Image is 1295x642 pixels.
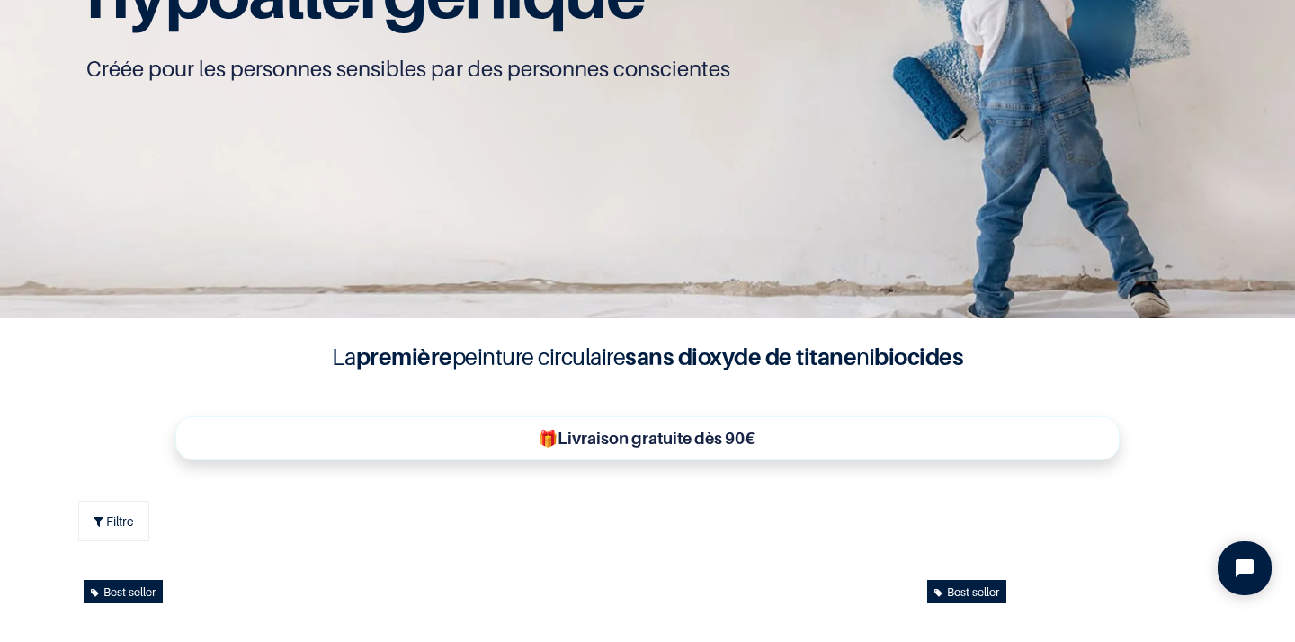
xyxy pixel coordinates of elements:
[874,343,963,370] b: biocides
[106,512,134,531] span: Filtre
[1202,526,1287,611] iframe: Tidio Chat
[625,343,856,370] b: sans dioxyde de titane
[288,340,1007,374] h4: La peinture circulaire ni
[538,429,755,448] b: 🎁Livraison gratuite dès 90€
[86,55,1209,84] p: Créée pour les personnes sensibles par des personnes conscientes
[84,580,163,603] div: Best seller
[356,343,452,370] b: première
[927,580,1006,603] div: Best seller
